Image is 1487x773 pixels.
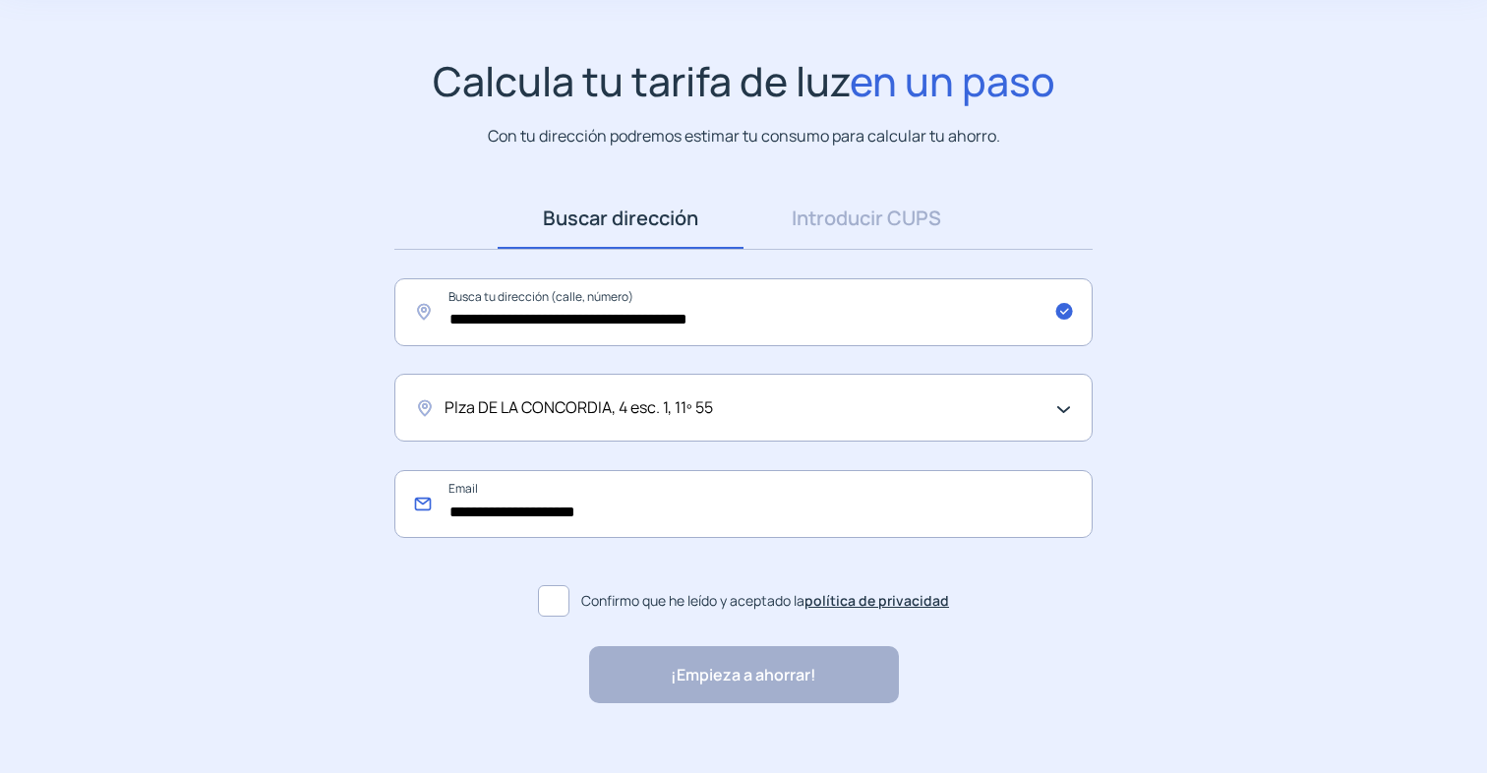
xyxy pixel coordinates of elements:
a: política de privacidad [804,591,949,610]
a: Buscar dirección [498,188,743,249]
p: Con tu dirección podremos estimar tu consumo para calcular tu ahorro. [488,124,1000,149]
span: Plza DE LA CONCORDIA, 4 esc. 1, 11º 55 [445,395,713,421]
a: Introducir CUPS [743,188,989,249]
span: en un paso [850,53,1055,108]
h1: Calcula tu tarifa de luz [433,57,1055,105]
span: Confirmo que he leído y aceptado la [581,590,949,612]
